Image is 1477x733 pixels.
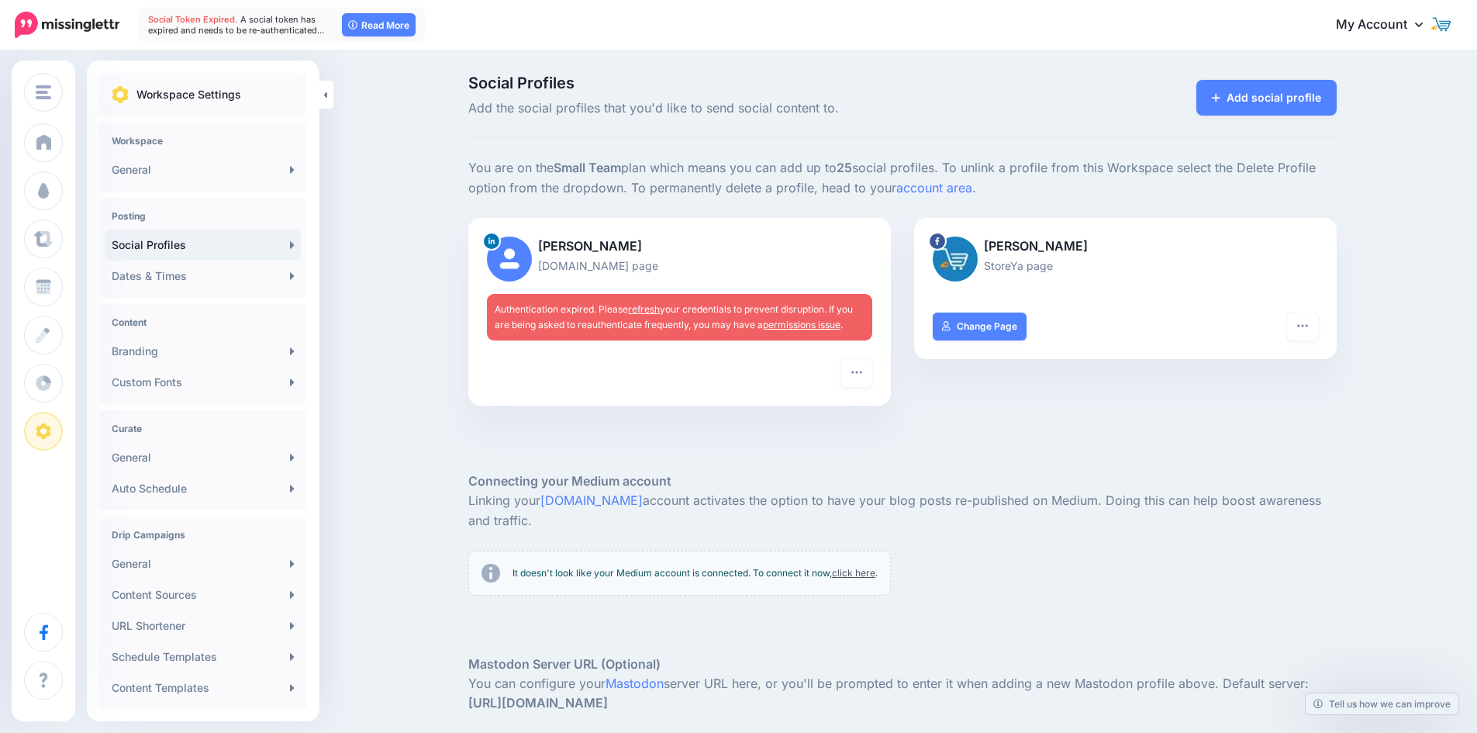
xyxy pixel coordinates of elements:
[105,672,301,704] a: Content Templates
[468,674,1337,714] p: You can configure your server URL here, or you'll be prompted to enter it when adding a new Masto...
[105,230,301,261] a: Social Profiles
[487,237,872,257] p: [PERSON_NAME]
[105,336,301,367] a: Branding
[468,99,1040,119] span: Add the social profiles that you'd like to send social content to.
[468,655,1337,674] h5: Mastodon Server URL (Optional)
[554,160,621,175] b: Small Team
[540,493,643,508] a: [DOMAIN_NAME]
[112,423,295,434] h4: Curate
[832,567,875,579] a: click here
[105,442,301,473] a: General
[105,548,301,579] a: General
[148,14,238,25] span: Social Token Expired.
[36,85,51,99] img: menu.png
[628,303,660,315] a: refresh
[487,237,532,282] img: user_default_image.png
[15,12,119,38] img: Missinglettr
[468,491,1337,531] p: Linking your account activates the option to have your blog posts re-published on Medium. Doing t...
[837,160,852,175] b: 25
[105,579,301,610] a: Content Sources
[468,695,608,711] strong: [URL][DOMAIN_NAME]
[481,564,500,583] img: info-circle-grey.png
[606,676,664,691] a: Mastodon
[105,367,301,398] a: Custom Fonts
[1196,80,1337,116] a: Add social profile
[105,154,301,185] a: General
[763,319,840,330] a: permissions issue
[512,565,878,581] p: It doesn't look like your Medium account is connected. To connect it now, .
[933,237,978,282] img: 1908189_854148374660412_3898832175457784502_n-bsa39612.jpg
[933,237,1318,257] p: [PERSON_NAME]
[342,13,416,36] a: Read More
[148,14,325,36] span: A social token has expired and needs to be re-authenticated…
[933,313,1027,341] a: Change Page
[112,135,295,147] h4: Workspace
[112,86,129,103] img: settings.png
[933,257,1318,275] p: StoreYa page
[896,180,972,195] a: account area
[105,261,301,292] a: Dates & Times
[112,210,295,222] h4: Posting
[1320,6,1454,44] a: My Account
[112,529,295,541] h4: Drip Campaigns
[468,75,1040,91] span: Social Profiles
[468,158,1337,199] p: You are on the plan which means you can add up to social profiles. To unlink a profile from this ...
[468,472,1337,491] h5: Connecting your Medium account
[1306,693,1458,714] a: Tell us how we can improve
[105,610,301,641] a: URL Shortener
[112,316,295,328] h4: Content
[136,85,241,104] p: Workspace Settings
[105,473,301,504] a: Auto Schedule
[495,303,853,330] span: Authentication expired. Please your credentials to prevent disruption. If you are being asked to ...
[105,641,301,672] a: Schedule Templates
[487,257,872,275] p: [DOMAIN_NAME] page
